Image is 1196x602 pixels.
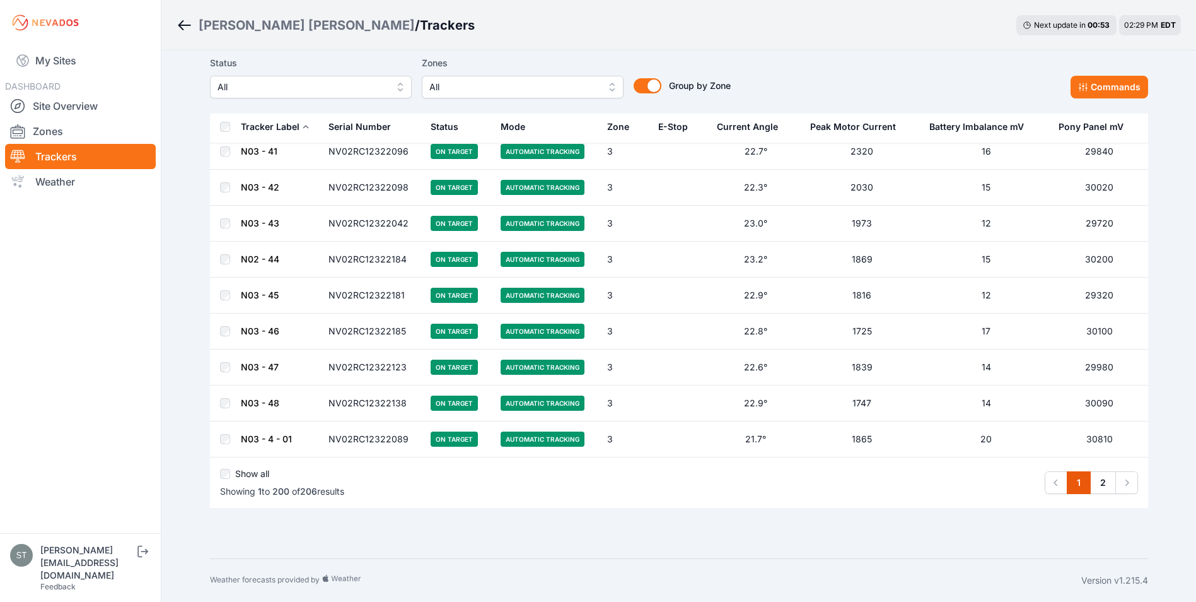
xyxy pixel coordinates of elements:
[431,112,468,142] button: Status
[321,206,424,242] td: NV02RC12322042
[1088,20,1110,30] div: 00 : 53
[5,119,156,144] a: Zones
[5,45,156,76] a: My Sites
[321,350,424,386] td: NV02RC12322123
[328,121,391,133] div: Serial Number
[241,398,279,408] a: N03 - 48
[1090,471,1116,494] a: 2
[10,544,33,567] img: steve@nevados.solar
[803,350,922,386] td: 1839
[5,144,156,169] a: Trackers
[272,486,289,497] span: 200
[321,422,424,457] td: NV02RC12322089
[658,121,688,133] div: E-Stop
[1051,386,1148,422] td: 30090
[241,434,292,444] a: N03 - 4 - 01
[1124,20,1158,30] span: 02:29 PM
[803,422,922,457] td: 1865
[501,121,525,133] div: Mode
[1034,20,1086,30] span: Next update in
[600,422,651,457] td: 3
[241,290,279,300] a: N03 - 45
[1051,134,1148,170] td: 29840
[431,121,458,133] div: Status
[922,134,1050,170] td: 16
[1059,112,1134,142] button: Pony Panel mV
[929,112,1034,142] button: Battery Imbalance mV
[501,288,584,303] span: Automatic Tracking
[177,9,475,42] nav: Breadcrumb
[922,386,1050,422] td: 14
[600,314,651,350] td: 3
[431,432,478,447] span: On Target
[658,112,698,142] button: E-Stop
[709,170,802,206] td: 22.3°
[5,93,156,119] a: Site Overview
[717,121,778,133] div: Current Angle
[1051,278,1148,314] td: 29320
[501,252,584,267] span: Automatic Tracking
[1051,314,1148,350] td: 30100
[431,288,478,303] span: On Target
[1051,422,1148,457] td: 30810
[422,76,624,98] button: All
[709,242,802,278] td: 23.2°
[922,422,1050,457] td: 20
[300,486,317,497] span: 206
[607,121,629,133] div: Zone
[922,170,1050,206] td: 15
[600,170,651,206] td: 3
[1081,574,1148,587] div: Version v1.215.4
[328,112,401,142] button: Serial Number
[218,80,386,95] span: All
[600,242,651,278] td: 3
[709,386,802,422] td: 22.9°
[1067,471,1091,494] a: 1
[922,206,1050,242] td: 12
[210,574,1081,587] div: Weather forecasts provided by
[922,350,1050,386] td: 14
[669,80,731,91] span: Group by Zone
[321,242,424,278] td: NV02RC12322184
[258,486,262,497] span: 1
[501,112,535,142] button: Mode
[922,242,1050,278] td: 15
[501,180,584,195] span: Automatic Tracking
[5,169,156,194] a: Weather
[321,278,424,314] td: NV02RC12322181
[431,324,478,339] span: On Target
[810,121,896,133] div: Peak Motor Current
[810,112,906,142] button: Peak Motor Current
[709,206,802,242] td: 23.0°
[501,144,584,159] span: Automatic Tracking
[429,80,598,95] span: All
[199,16,415,34] a: [PERSON_NAME] [PERSON_NAME]
[929,121,1024,133] div: Battery Imbalance mV
[235,468,269,480] label: Show all
[709,314,802,350] td: 22.8°
[1071,76,1148,98] button: Commands
[501,396,584,411] span: Automatic Tracking
[431,252,478,267] span: On Target
[321,386,424,422] td: NV02RC12322138
[607,112,639,142] button: Zone
[241,218,279,228] a: N03 - 43
[803,278,922,314] td: 1816
[321,314,424,350] td: NV02RC12322185
[241,146,277,156] a: N03 - 41
[600,206,651,242] td: 3
[922,314,1050,350] td: 17
[1051,242,1148,278] td: 30200
[501,324,584,339] span: Automatic Tracking
[241,112,310,142] button: Tracker Label
[600,278,651,314] td: 3
[501,216,584,231] span: Automatic Tracking
[241,121,299,133] div: Tracker Label
[5,81,61,91] span: DASHBOARD
[1045,471,1138,494] nav: Pagination
[717,112,788,142] button: Current Angle
[1051,350,1148,386] td: 29980
[1161,20,1176,30] span: EDT
[415,16,420,34] span: /
[220,485,344,498] p: Showing to of results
